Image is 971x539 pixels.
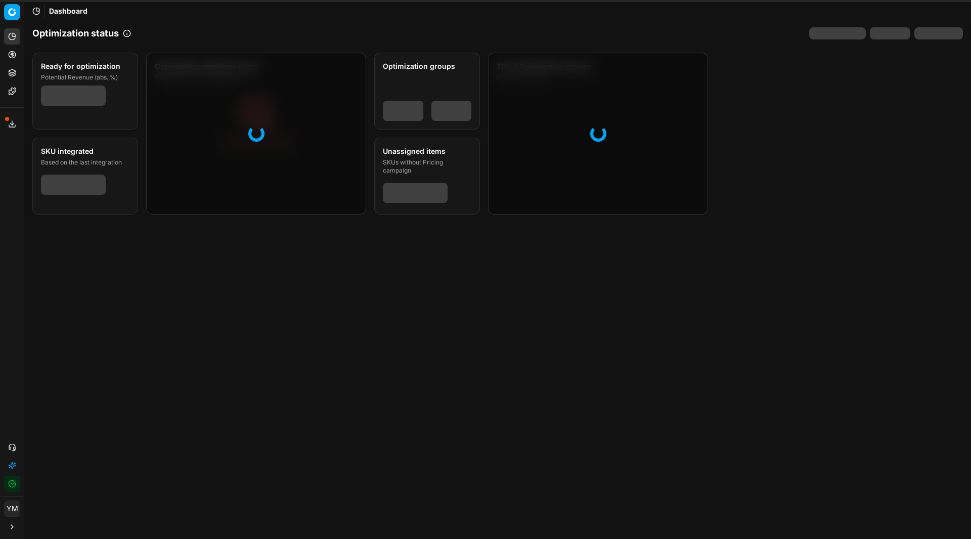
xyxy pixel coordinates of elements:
[5,501,20,516] span: YM
[49,6,87,16] nav: breadcrumb
[383,158,469,175] div: SKUs without Pricing campaign
[41,73,127,81] div: Potential Revenue (abs.,%)
[383,61,469,71] div: Optimization groups
[49,6,87,16] span: Dashboard
[32,26,119,40] h2: Optimization status
[41,61,127,71] div: Ready for optimization
[383,146,469,156] div: Unassigned items
[4,501,20,517] button: YM
[41,146,127,156] div: SKU integrated
[41,158,127,167] div: Based on the last integration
